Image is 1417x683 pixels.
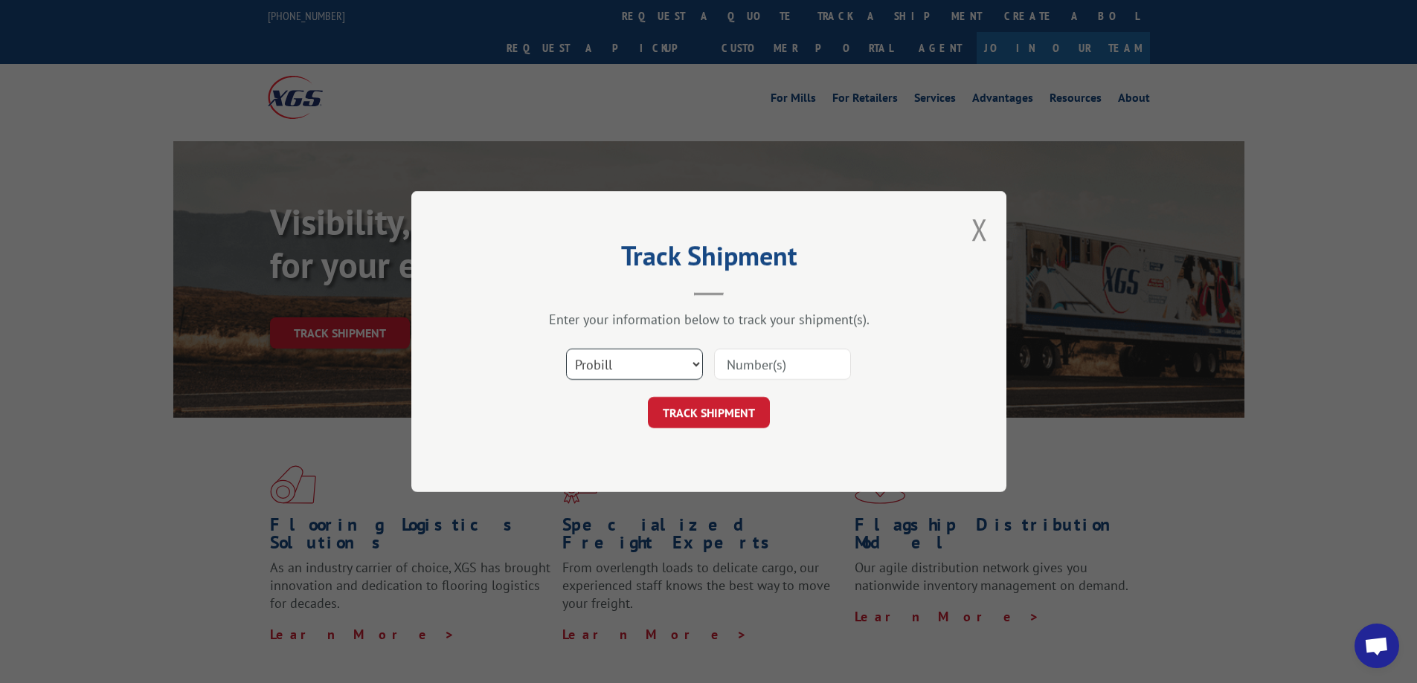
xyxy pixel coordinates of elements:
[486,311,932,328] div: Enter your information below to track your shipment(s).
[486,245,932,273] h2: Track Shipment
[714,349,851,380] input: Number(s)
[971,210,988,249] button: Close modal
[1355,624,1399,668] div: Open chat
[648,397,770,428] button: TRACK SHIPMENT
